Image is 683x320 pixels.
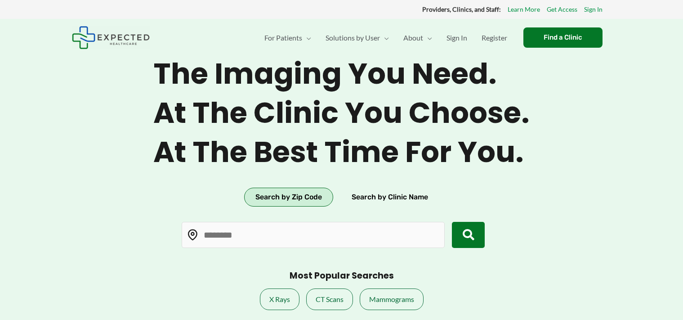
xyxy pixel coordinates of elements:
[257,22,318,54] a: For PatientsMenu Toggle
[380,22,389,54] span: Menu Toggle
[474,22,514,54] a: Register
[264,22,302,54] span: For Patients
[403,22,423,54] span: About
[244,188,333,207] button: Search by Zip Code
[422,5,501,13] strong: Providers, Clinics, and Staff:
[482,22,507,54] span: Register
[584,4,603,15] a: Sign In
[153,135,530,170] span: At the best time for you.
[326,22,380,54] span: Solutions by User
[153,96,530,131] span: At the clinic you choose.
[523,27,603,48] a: Find a Clinic
[547,4,577,15] a: Get Access
[423,22,432,54] span: Menu Toggle
[360,288,424,310] a: Mammograms
[508,4,540,15] a: Learn More
[290,270,394,282] h3: Most Popular Searches
[257,22,514,54] nav: Primary Site Navigation
[187,229,199,241] img: Location pin
[340,188,439,207] button: Search by Clinic Name
[260,288,299,310] a: X Rays
[396,22,439,54] a: AboutMenu Toggle
[318,22,396,54] a: Solutions by UserMenu Toggle
[439,22,474,54] a: Sign In
[302,22,311,54] span: Menu Toggle
[153,57,530,91] span: The imaging you need.
[306,288,353,310] a: CT Scans
[446,22,467,54] span: Sign In
[72,26,150,49] img: Expected Healthcare Logo - side, dark font, small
